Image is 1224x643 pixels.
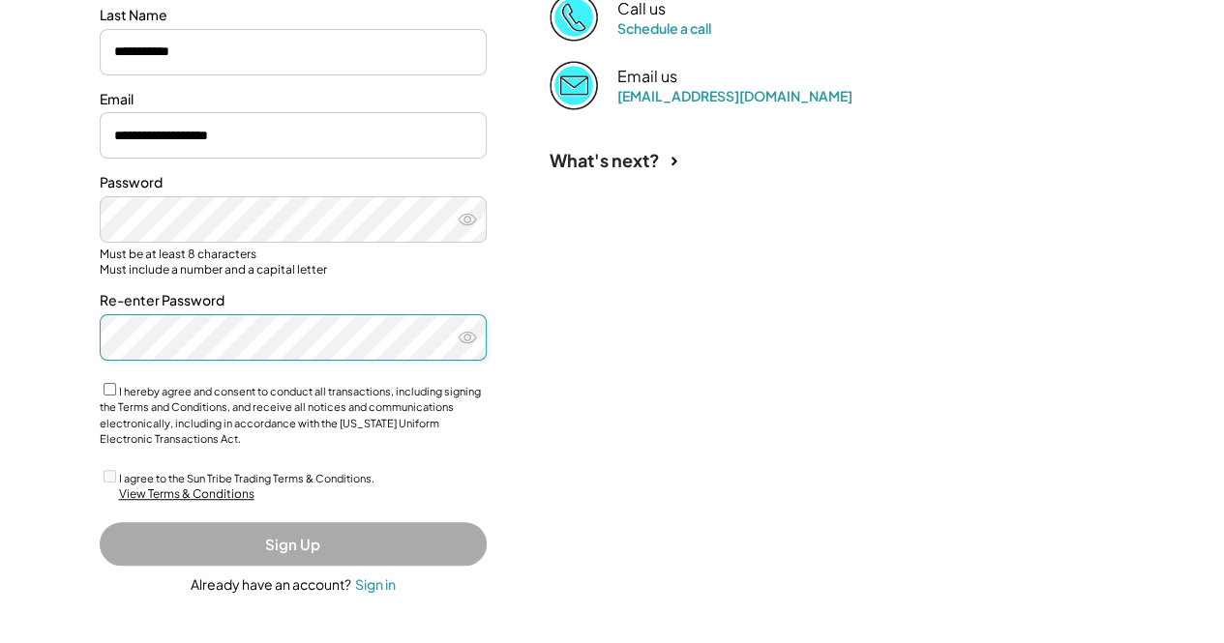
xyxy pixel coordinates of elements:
[100,90,487,109] div: Email
[119,472,374,484] label: I agree to the Sun Tribe Trading Terms & Conditions.
[191,575,351,595] div: Already have an account?
[355,575,396,593] div: Sign in
[100,247,487,277] div: Must be at least 8 characters Must include a number and a capital letter
[100,173,487,192] div: Password
[617,87,852,104] a: [EMAIL_ADDRESS][DOMAIN_NAME]
[100,291,487,310] div: Re-enter Password
[100,385,481,446] label: I hereby agree and consent to conduct all transactions, including signing the Terms and Condition...
[617,19,711,37] a: Schedule a call
[119,486,254,503] div: View Terms & Conditions
[100,6,487,25] div: Last Name
[100,522,487,566] button: Sign Up
[550,61,598,109] img: Email%202%403x.png
[617,67,677,87] div: Email us
[550,149,660,171] div: What's next?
